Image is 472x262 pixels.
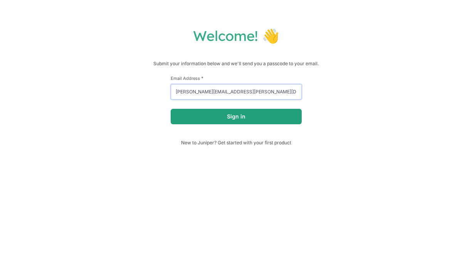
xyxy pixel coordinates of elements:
p: Submit your information below and we'll send you a passcode to your email. [8,60,464,68]
span: This field is required. [201,75,203,81]
input: email@example.com [171,84,302,100]
h1: Welcome! 👋 [8,27,464,44]
label: Email Address [171,75,302,81]
button: Sign in [171,109,302,124]
span: New to Juniper? Get started with your first product [171,140,302,145]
